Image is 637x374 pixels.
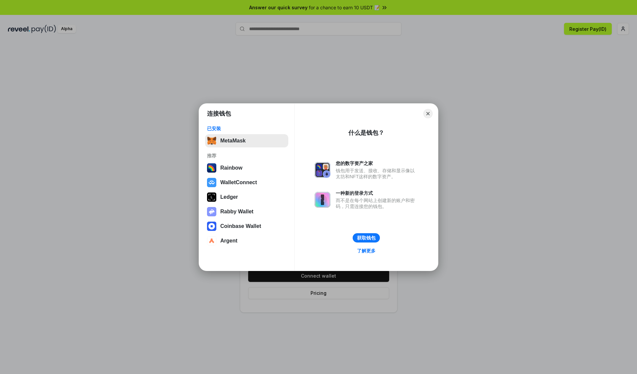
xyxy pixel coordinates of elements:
[207,222,216,231] img: svg+xml,%3Csvg%20width%3D%2228%22%20height%3D%2228%22%20viewBox%3D%220%200%2028%2028%22%20fill%3D...
[336,168,418,180] div: 钱包用于发送、接收、存储和显示像以太坊和NFT这样的数字资产。
[205,234,288,247] button: Argent
[353,246,380,255] a: 了解更多
[220,238,238,244] div: Argent
[336,160,418,166] div: 您的数字资产之家
[205,205,288,218] button: Rabby Wallet
[315,162,330,178] img: svg+xml,%3Csvg%20xmlns%3D%22http%3A%2F%2Fwww.w3.org%2F2000%2Fsvg%22%20fill%3D%22none%22%20viewBox...
[336,197,418,209] div: 而不是在每个网站上创建新的账户和密码，只需连接您的钱包。
[423,109,433,118] button: Close
[220,194,238,200] div: Ledger
[207,126,286,132] div: 已安装
[220,209,253,215] div: Rabby Wallet
[220,180,257,186] div: WalletConnect
[207,163,216,173] img: svg+xml,%3Csvg%20width%3D%22120%22%20height%3D%22120%22%20viewBox%3D%220%200%20120%20120%22%20fil...
[207,153,286,159] div: 推荐
[207,236,216,245] img: svg+xml,%3Csvg%20width%3D%2228%22%20height%3D%2228%22%20viewBox%3D%220%200%2028%2028%22%20fill%3D...
[205,161,288,175] button: Rainbow
[348,129,384,137] div: 什么是钱包？
[220,138,246,144] div: MetaMask
[357,248,376,254] div: 了解更多
[315,192,330,208] img: svg+xml,%3Csvg%20xmlns%3D%22http%3A%2F%2Fwww.w3.org%2F2000%2Fsvg%22%20fill%3D%22none%22%20viewBox...
[205,220,288,233] button: Coinbase Wallet
[207,110,231,118] h1: 连接钱包
[207,192,216,202] img: svg+xml,%3Csvg%20xmlns%3D%22http%3A%2F%2Fwww.w3.org%2F2000%2Fsvg%22%20width%3D%2228%22%20height%3...
[207,178,216,187] img: svg+xml,%3Csvg%20width%3D%2228%22%20height%3D%2228%22%20viewBox%3D%220%200%2028%2028%22%20fill%3D...
[220,223,261,229] div: Coinbase Wallet
[220,165,243,171] div: Rainbow
[353,233,380,242] button: 获取钱包
[207,136,216,145] img: svg+xml,%3Csvg%20fill%3D%22none%22%20height%3D%2233%22%20viewBox%3D%220%200%2035%2033%22%20width%...
[205,176,288,189] button: WalletConnect
[357,235,376,241] div: 获取钱包
[207,207,216,216] img: svg+xml,%3Csvg%20xmlns%3D%22http%3A%2F%2Fwww.w3.org%2F2000%2Fsvg%22%20fill%3D%22none%22%20viewBox...
[336,190,418,196] div: 一种新的登录方式
[205,134,288,147] button: MetaMask
[205,190,288,204] button: Ledger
